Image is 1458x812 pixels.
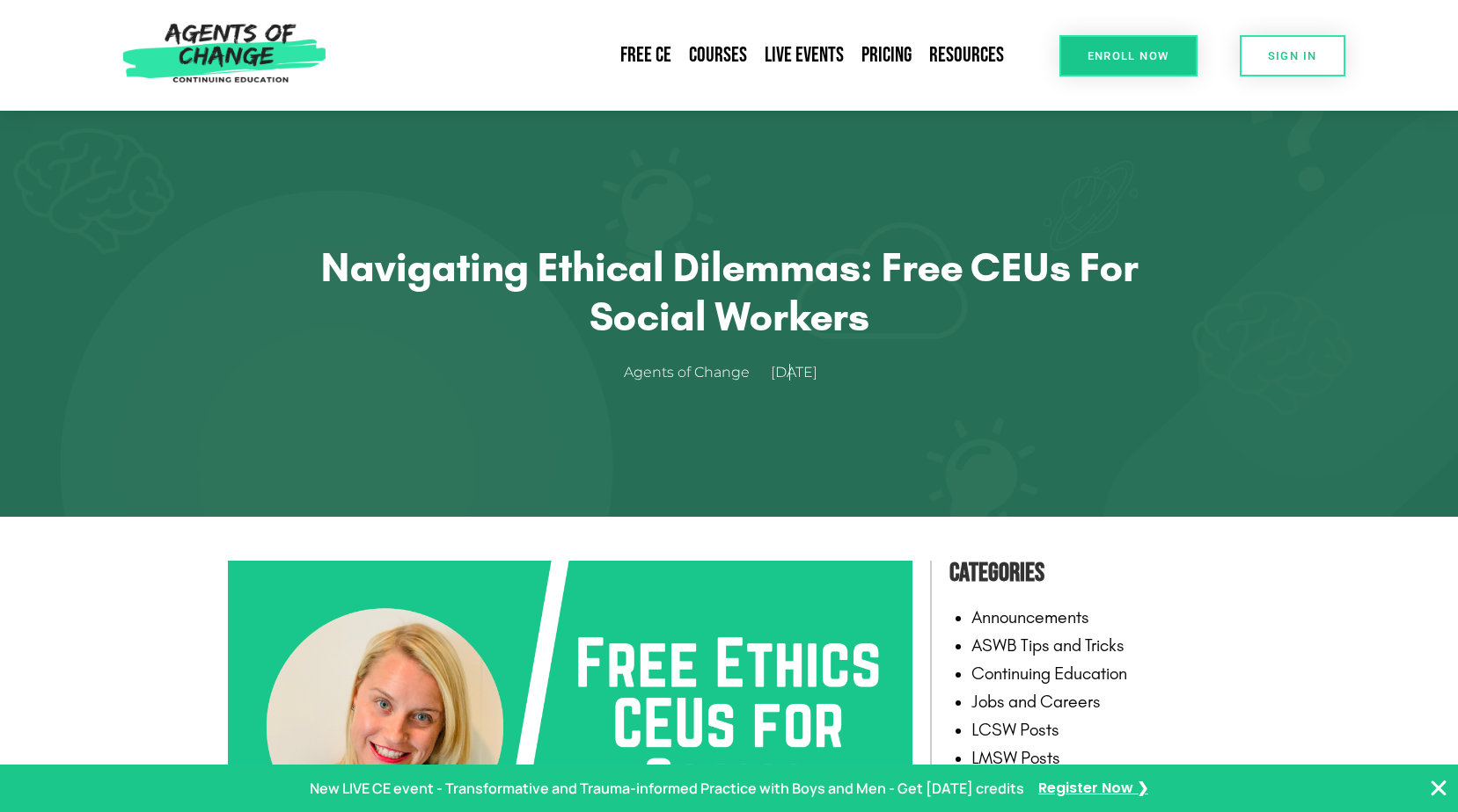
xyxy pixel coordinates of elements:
[771,360,835,386] a: [DATE]
[310,776,1024,801] p: New LIVE CE event - Transformative and Trauma-informed Practice with Boys and Men - Get [DATE] cr...
[949,552,1231,594] h4: Categories
[624,360,750,386] span: Agents of Change
[1038,776,1148,801] a: Register Now ❯
[1428,778,1449,799] button: Close Banner
[971,747,1060,768] a: LMSW Posts
[612,35,680,76] a: Free CE
[971,691,1101,712] a: Jobs and Careers
[756,35,853,76] a: Live Events
[624,360,767,386] a: Agents of Change
[971,663,1127,684] a: Continuing Education
[1268,50,1317,62] span: SIGN IN
[920,35,1013,76] a: Resources
[971,634,1125,656] a: ASWB Tips and Tricks
[680,35,756,76] a: Courses
[272,243,1187,342] h1: Navigating Ethical Dilemmas: Free CEUs for Social Workers
[771,364,817,381] time: [DATE]
[971,606,1089,627] a: Announcements
[335,35,1013,76] nav: Menu
[1240,35,1345,76] a: SIGN IN
[971,719,1059,740] a: LCSW Posts
[853,35,920,76] a: Pricing
[1059,35,1198,76] a: Enroll Now
[1088,50,1169,62] span: Enroll Now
